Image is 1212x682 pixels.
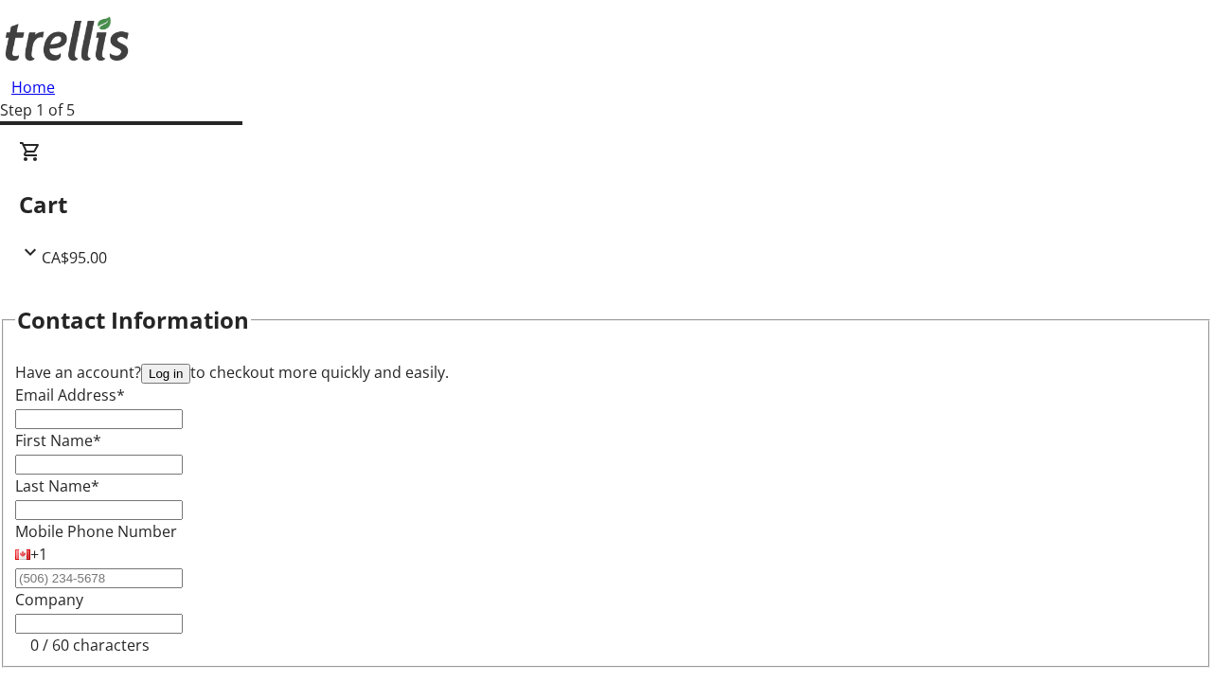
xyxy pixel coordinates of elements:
input: (506) 234-5678 [15,568,183,588]
label: Email Address* [15,385,125,405]
label: Last Name* [15,476,99,496]
h2: Contact Information [17,303,249,337]
button: Log in [141,364,190,384]
tr-character-limit: 0 / 60 characters [30,635,150,655]
div: Have an account? to checkout more quickly and easily. [15,361,1197,384]
div: CartCA$95.00 [19,140,1193,269]
label: Mobile Phone Number [15,521,177,542]
span: CA$95.00 [42,247,107,268]
h2: Cart [19,188,1193,222]
label: Company [15,589,83,610]
label: First Name* [15,430,101,451]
